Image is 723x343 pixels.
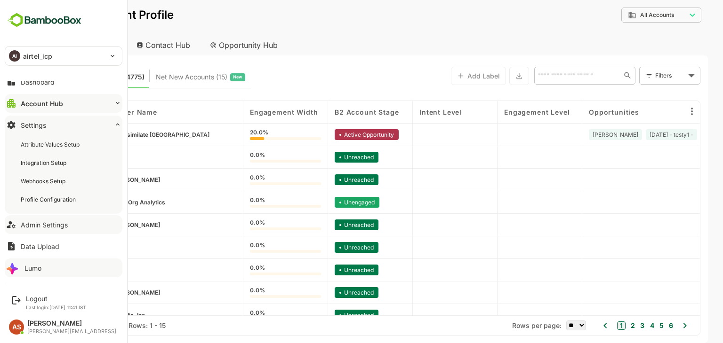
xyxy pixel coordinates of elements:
div: All Accounts [595,11,653,19]
div: AS [9,320,24,335]
div: [PERSON_NAME][EMAIL_ADDRESS] [27,328,116,335]
button: Data Upload [5,237,122,256]
div: Active Opportunity [302,129,366,140]
button: 5 [624,320,631,331]
div: Unreached [302,219,345,230]
div: Data Upload [21,242,59,250]
div: 0.0% [217,242,288,253]
button: Lumo [5,258,122,277]
p: airtel_icp [23,51,52,61]
span: New [200,71,209,83]
div: 20.0% [217,130,288,140]
button: Admin Settings [5,215,122,234]
div: Opportunity Hub [169,35,253,55]
button: Dashboard [5,72,122,91]
div: Filters [622,70,652,80]
button: 2 [595,320,602,331]
div: 0.0% [217,310,288,320]
div: Unreached [302,265,345,275]
img: BambooboxFullLogoMark.5f36c76dfaba33ec1ec1367b70bb1252.svg [5,11,84,29]
div: 0.0% [217,197,288,208]
div: 0.0% [217,265,288,275]
div: Unreached [302,152,345,163]
button: Add Label [418,67,473,85]
div: Unreached [302,287,345,298]
span: Armstrong-Cabrera [80,221,127,228]
span: Intent Level [386,108,429,116]
span: Engagement Width [217,108,285,116]
button: 1 [584,321,593,330]
div: Unreached [302,242,345,253]
div: All Accounts [588,6,668,24]
button: 6 [634,320,640,331]
span: Net New Accounts ( 15 ) [123,71,194,83]
p: Last login: [DATE] 11:41 IST [26,304,86,310]
button: 3 [605,320,611,331]
div: Integration Setup [21,159,68,167]
div: Unreached [302,174,345,185]
span: Ritu Sharma [560,131,605,138]
p: Unified Account Profile [15,9,141,21]
span: Hawkins-Crosby [80,289,127,296]
div: Total Rows: 104775 | Rows: 1 - 15 [28,321,133,329]
div: Admin Settings [21,221,68,229]
div: Contact Hub [96,35,166,55]
span: Reassimilate Argentina [80,131,177,138]
div: AIairtel_icp [5,47,122,65]
span: TransOrg Analytics [80,199,132,206]
button: Export the selected data as CSV [476,67,496,85]
span: Rows per page: [479,321,529,329]
div: Dashboard [21,78,55,86]
div: AI [9,50,20,62]
div: 0.0% [217,288,288,298]
div: Webhooks Setup [21,177,67,185]
span: Conner-Nguyen [80,176,127,183]
div: 0.0% [217,152,288,163]
div: 0.0% [217,220,288,230]
div: Account Hub [21,100,63,108]
div: Attribute Values Setup [21,140,81,148]
span: B2 Account Stage [302,108,366,116]
div: Logout [26,295,86,303]
div: Unreached [302,310,345,320]
div: Unengaged [302,197,346,208]
span: 2022-03-31 - testy1 - [617,131,660,138]
span: Known accounts you’ve identified to target - imported from CRM, Offline upload, or promoted from ... [28,71,112,83]
div: Account Hub [15,35,92,55]
div: Lumo [24,264,41,272]
span: Opportunities [556,108,606,116]
span: Engagement Level [471,108,537,116]
div: 0.0% [217,175,288,185]
span: All Accounts [607,12,641,18]
div: [PERSON_NAME] [27,320,116,327]
div: Newly surfaced ICP-fit accounts from Intent, Website, LinkedIn, and other engagement signals. [123,71,212,83]
button: 4 [615,320,621,331]
div: Filters [621,66,667,86]
button: Settings [5,116,122,134]
button: Account Hub [5,94,122,113]
div: Profile Configuration [21,195,78,203]
span: Expedia, Inc. [80,312,114,319]
div: Settings [21,121,46,129]
span: Customer Name [66,108,124,116]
